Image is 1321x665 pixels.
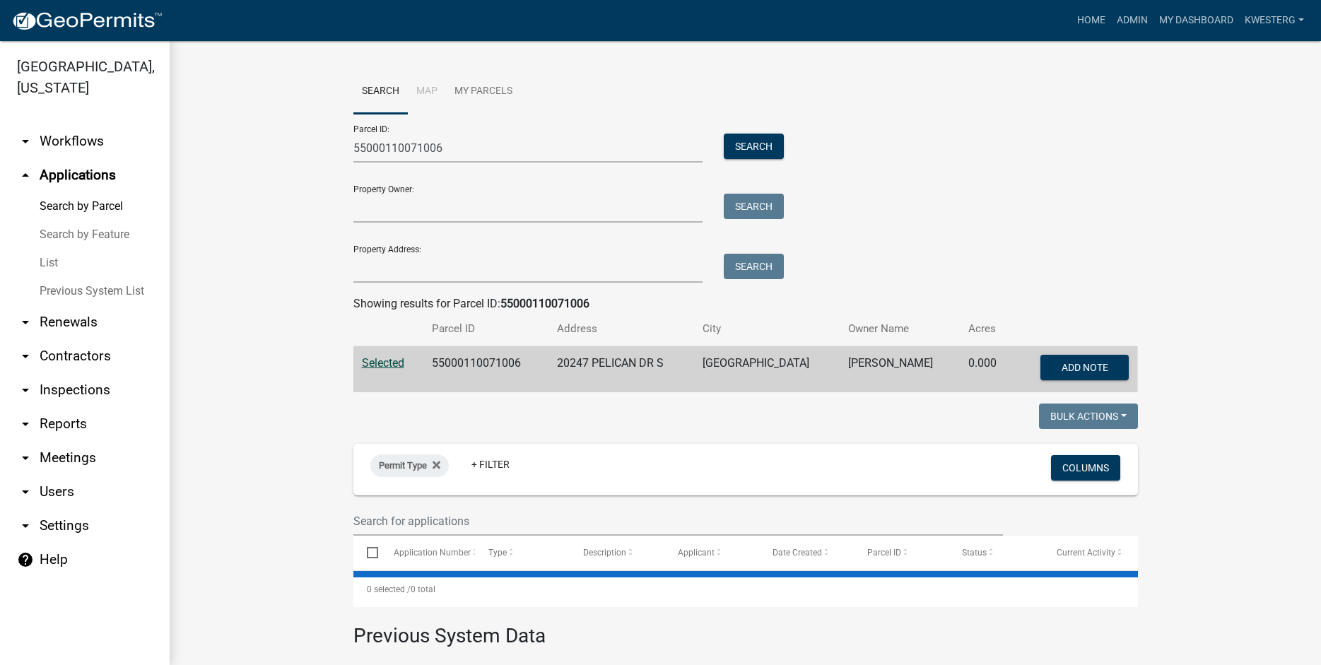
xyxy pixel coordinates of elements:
datatable-header-cell: Parcel ID [854,536,949,570]
th: City [694,312,840,346]
span: Type [488,548,507,558]
strong: 55000110071006 [500,297,589,310]
span: Description [583,548,626,558]
a: + Filter [460,452,521,477]
span: Add Note [1062,362,1108,373]
datatable-header-cell: Applicant [664,536,759,570]
span: Date Created [773,548,822,558]
th: Address [548,312,694,346]
a: My Parcels [446,69,521,114]
span: 0 selected / [367,584,411,594]
td: [GEOGRAPHIC_DATA] [694,346,840,393]
span: Status [962,548,987,558]
i: help [17,551,34,568]
button: Search [724,194,784,219]
i: arrow_drop_up [17,167,34,184]
i: arrow_drop_down [17,348,34,365]
th: Acres [960,312,1013,346]
i: arrow_drop_down [17,517,34,534]
datatable-header-cell: Description [570,536,664,570]
i: arrow_drop_down [17,416,34,432]
td: 0.000 [960,346,1013,393]
div: 0 total [353,572,1138,607]
h3: Previous System Data [353,607,1138,651]
button: Search [724,134,784,159]
input: Search for applications [353,507,1004,536]
datatable-header-cell: Application Number [380,536,475,570]
button: Search [724,254,784,279]
datatable-header-cell: Current Activity [1043,536,1138,570]
span: Parcel ID [867,548,901,558]
button: Add Note [1040,355,1129,380]
span: Current Activity [1057,548,1115,558]
i: arrow_drop_down [17,449,34,466]
a: Admin [1111,7,1153,34]
a: Selected [362,356,404,370]
a: kwesterg [1239,7,1310,34]
button: Bulk Actions [1039,404,1138,429]
a: My Dashboard [1153,7,1239,34]
datatable-header-cell: Status [949,536,1043,570]
datatable-header-cell: Select [353,536,380,570]
th: Parcel ID [423,312,548,346]
a: Search [353,69,408,114]
i: arrow_drop_down [17,483,34,500]
i: arrow_drop_down [17,133,34,150]
span: Permit Type [379,460,427,471]
th: Owner Name [840,312,960,346]
button: Columns [1051,455,1120,481]
i: arrow_drop_down [17,382,34,399]
span: Application Number [394,548,471,558]
datatable-header-cell: Type [475,536,570,570]
span: Applicant [678,548,715,558]
td: [PERSON_NAME] [840,346,960,393]
a: Home [1072,7,1111,34]
datatable-header-cell: Date Created [759,536,854,570]
i: arrow_drop_down [17,314,34,331]
td: 55000110071006 [423,346,548,393]
td: 20247 PELICAN DR S [548,346,694,393]
div: Showing results for Parcel ID: [353,295,1138,312]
